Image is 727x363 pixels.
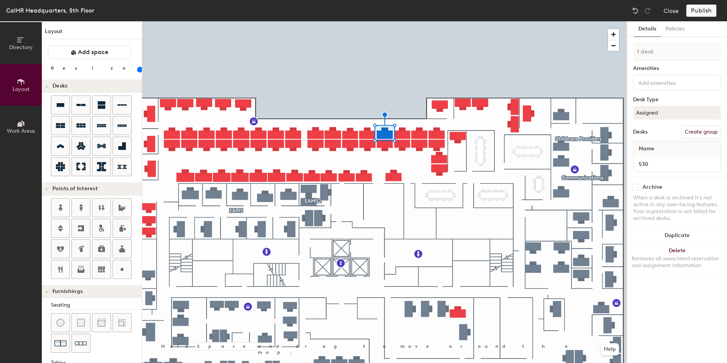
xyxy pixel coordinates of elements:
[632,7,639,14] img: Undo
[627,243,727,277] button: DeleteRemoves all associated reservation and assignment information
[71,313,90,332] button: Cushion
[633,129,648,135] div: Desks
[681,126,721,139] button: Create group
[52,83,67,89] span: Desks
[75,338,87,349] img: Couch (x3)
[633,65,721,72] div: Amenities
[13,86,30,92] span: Layout
[113,313,132,332] button: Couch (corner)
[6,6,94,15] div: CalHR Headquarters, 5th Floor
[633,106,721,119] button: Assigned
[644,7,651,14] img: Redo
[643,184,662,190] div: Archive
[57,319,64,326] img: Stool
[92,313,111,332] button: Couch (middle)
[51,301,142,309] div: Seating
[633,194,721,222] div: When a desk is archived it's not active in any user-facing features. Your organization is not bil...
[118,319,126,326] img: Couch (corner)
[48,45,131,59] button: Add space
[664,5,679,17] button: Close
[98,319,105,326] img: Couch (middle)
[637,78,705,87] input: Add amenities
[51,65,135,71] div: Resize
[627,228,727,243] button: Duplicate
[633,97,721,103] div: Desk Type
[634,21,661,37] button: Details
[77,319,85,326] img: Cushion
[51,313,70,332] button: Stool
[78,48,108,56] span: Add space
[54,337,67,349] img: Couch (x2)
[71,334,90,353] button: Couch (x3)
[632,255,722,269] div: Removes all associated reservation and assignment information
[52,288,83,295] span: Furnishings
[52,186,98,192] span: Points of Interest
[42,27,142,39] h1: Layout
[7,128,35,134] span: Work Areas
[51,334,70,353] button: Couch (x2)
[635,159,719,169] input: Unnamed desk
[9,44,33,51] span: Directory
[635,142,658,156] span: Name
[661,21,689,37] button: Policies
[601,343,619,355] button: Help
